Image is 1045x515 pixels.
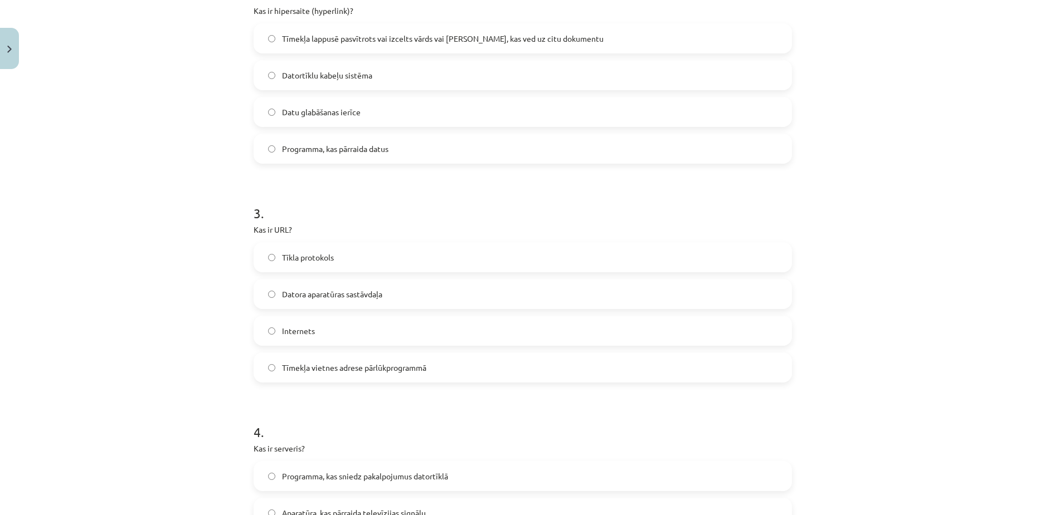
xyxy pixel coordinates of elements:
input: Datu glabāšanas ierīce [268,109,275,116]
input: Datora aparatūras sastāvdaļa [268,291,275,298]
span: Datu glabāšanas ierīce [282,106,361,118]
h1: 4 . [254,405,792,439]
input: Tīkla protokols [268,254,275,261]
p: Kas ir URL? [254,224,792,236]
span: Programma, kas pārraida datus [282,143,388,155]
p: Kas ir hipersaite (hyperlink)? [254,5,792,17]
input: Internets [268,327,275,335]
input: Programma, kas pārraida datus [268,145,275,153]
span: Datortīklu kabeļu sistēma [282,70,372,81]
span: Tīkla protokols [282,252,334,263]
input: Tīmekļa lappusē pasvītrots vai izcelts vārds vai [PERSON_NAME], kas ved uz citu dokumentu [268,35,275,42]
h1: 3 . [254,186,792,220]
p: Kas ir serveris? [254,443,792,454]
span: Programma, kas sniedz pakalpojumus datortīklā [282,470,448,482]
input: Datortīklu kabeļu sistēma [268,72,275,79]
span: Internets [282,325,315,337]
img: icon-close-lesson-0947bae3869378f0d4975bcd49f059093ad1ed9edebbc8119c70593378902aed.svg [7,46,12,53]
span: Tīmekļa vietnes adrese pārlūkprogrammā [282,362,426,374]
span: Tīmekļa lappusē pasvītrots vai izcelts vārds vai [PERSON_NAME], kas ved uz citu dokumentu [282,33,604,45]
span: Datora aparatūras sastāvdaļa [282,288,382,300]
input: Programma, kas sniedz pakalpojumus datortīklā [268,473,275,480]
input: Tīmekļa vietnes adrese pārlūkprogrammā [268,364,275,371]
